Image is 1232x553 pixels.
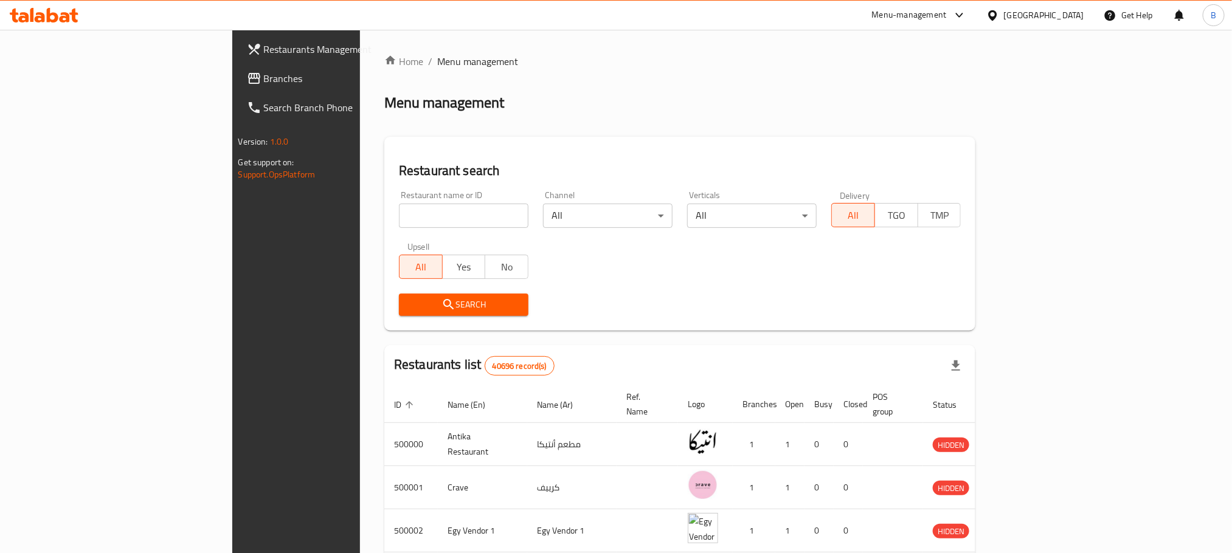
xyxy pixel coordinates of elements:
[527,423,617,466] td: مطعم أنتيكا
[527,466,617,509] td: كرييف
[1211,9,1216,22] span: B
[237,93,438,122] a: Search Branch Phone
[399,162,961,180] h2: Restaurant search
[880,207,913,224] span: TGO
[872,8,947,22] div: Menu-management
[442,255,486,279] button: Yes
[238,167,316,182] a: Support.OpsPlatform
[384,54,975,69] nav: breadcrumb
[448,397,501,412] span: Name (En)
[394,397,417,412] span: ID
[407,242,430,251] label: Upsell
[831,203,875,227] button: All
[834,423,863,466] td: 0
[805,509,834,552] td: 0
[537,397,589,412] span: Name (Ar)
[237,35,438,64] a: Restaurants Management
[941,351,971,380] div: Export file
[485,356,555,376] div: Total records count
[733,466,775,509] td: 1
[490,258,524,276] span: No
[626,390,663,419] span: Ref. Name
[237,64,438,93] a: Branches
[775,423,805,466] td: 1
[264,100,428,115] span: Search Branch Phone
[834,386,863,423] th: Closed
[874,203,918,227] button: TGO
[527,509,617,552] td: Egy Vendor 1
[837,207,870,224] span: All
[409,297,519,312] span: Search
[805,423,834,466] td: 0
[438,423,527,466] td: Antika Restaurant
[775,509,805,552] td: 1
[384,93,504,112] h2: Menu management
[933,481,969,495] span: HIDDEN
[399,294,528,316] button: Search
[238,134,268,149] span: Version:
[688,470,718,500] img: Crave
[688,427,718,457] img: Antika Restaurant
[438,509,527,552] td: Egy Vendor 1
[404,258,438,276] span: All
[485,360,554,372] span: 40696 record(s)
[543,204,673,228] div: All
[933,438,969,452] span: HIDDEN
[923,207,957,224] span: TMP
[678,386,733,423] th: Logo
[918,203,961,227] button: TMP
[448,258,481,276] span: Yes
[238,154,294,170] span: Get support on:
[805,386,834,423] th: Busy
[438,466,527,509] td: Crave
[264,42,428,57] span: Restaurants Management
[840,191,870,199] label: Delivery
[687,204,817,228] div: All
[1004,9,1084,22] div: [GEOGRAPHIC_DATA]
[270,134,289,149] span: 1.0.0
[688,513,718,543] img: Egy Vendor 1
[933,524,969,538] div: HIDDEN
[933,524,969,538] span: HIDDEN
[834,466,863,509] td: 0
[437,54,518,69] span: Menu management
[733,509,775,552] td: 1
[834,509,863,552] td: 0
[399,204,528,228] input: Search for restaurant name or ID..
[933,397,972,412] span: Status
[733,423,775,466] td: 1
[775,386,805,423] th: Open
[485,255,528,279] button: No
[873,390,908,419] span: POS group
[805,466,834,509] td: 0
[733,386,775,423] th: Branches
[775,466,805,509] td: 1
[394,355,555,376] h2: Restaurants list
[399,255,443,279] button: All
[264,71,428,86] span: Branches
